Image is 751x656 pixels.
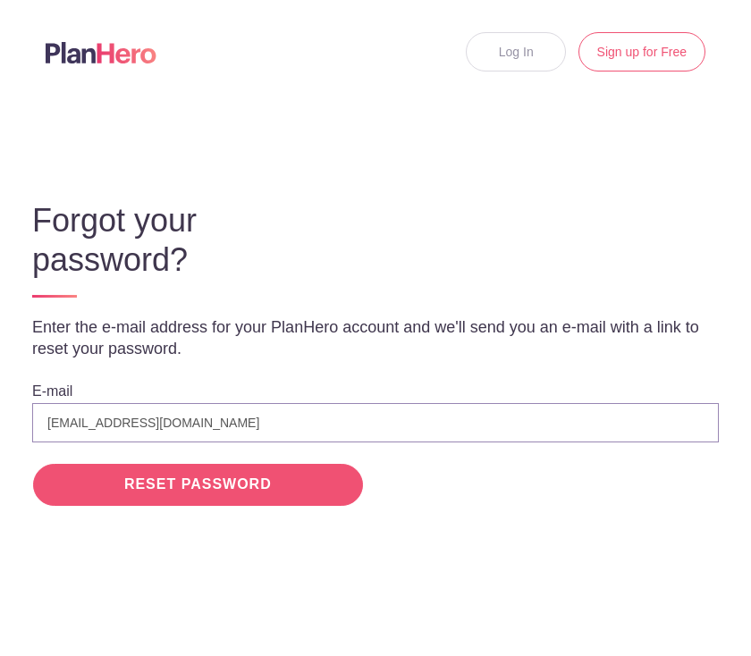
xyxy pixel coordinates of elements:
input: e.g. julie@eventco.com [32,403,719,442]
input: RESET PASSWORD [33,464,363,506]
a: Sign up for Free [578,32,705,71]
p: Enter the e-mail address for your PlanHero account and we'll send you an e-mail with a link to re... [32,316,719,359]
a: Log In [466,32,566,71]
img: Logo main planhero [46,42,156,63]
h3: Forgot your [32,203,719,239]
h3: password? [32,242,719,278]
label: E-mail [32,384,72,399]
